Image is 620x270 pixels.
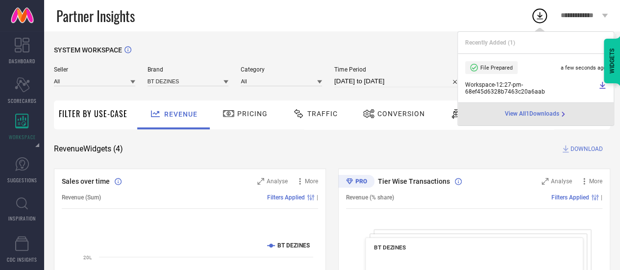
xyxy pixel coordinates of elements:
[338,175,374,190] div: Premium
[465,39,515,46] span: Recently Added ( 1 )
[7,256,37,263] span: CDC INSIGHTS
[59,108,127,120] span: Filter By Use-Case
[317,194,318,201] span: |
[334,75,462,87] input: Select time period
[601,194,602,201] span: |
[551,194,589,201] span: Filters Applied
[598,81,606,95] a: Download
[56,6,135,26] span: Partner Insights
[257,178,264,185] svg: Zoom
[378,177,450,185] span: Tier Wise Transactions
[561,65,606,71] span: a few seconds ago
[237,110,268,118] span: Pricing
[54,144,123,154] span: Revenue Widgets ( 4 )
[570,144,603,154] span: DOWNLOAD
[62,194,101,201] span: Revenue (Sum)
[9,57,35,65] span: DASHBOARD
[505,110,559,118] span: View All 1 Downloads
[505,110,567,118] a: View All1Downloads
[551,178,572,185] span: Analyse
[531,7,548,25] div: Open download list
[505,110,567,118] div: Open download page
[334,66,462,73] span: Time Period
[62,177,110,185] span: Sales over time
[589,178,602,185] span: More
[377,110,425,118] span: Conversion
[54,46,122,54] span: SYSTEM WORKSPACE
[9,133,36,141] span: WORKSPACE
[267,178,288,185] span: Analyse
[480,65,513,71] span: File Prepared
[7,176,37,184] span: SUGGESTIONS
[542,178,548,185] svg: Zoom
[8,97,37,104] span: SCORECARDS
[346,194,394,201] span: Revenue (% share)
[148,66,229,73] span: Brand
[305,178,318,185] span: More
[307,110,338,118] span: Traffic
[277,242,310,249] text: BT DEZINES
[241,66,322,73] span: Category
[374,244,406,251] span: BT DEZINES
[83,255,92,260] text: 20L
[267,194,305,201] span: Filters Applied
[465,81,596,95] span: Workspace - 12:27-pm - 68ef45d6328b7463c20a6aab
[8,215,36,222] span: INSPIRATION
[54,66,135,73] span: Seller
[164,110,198,118] span: Revenue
